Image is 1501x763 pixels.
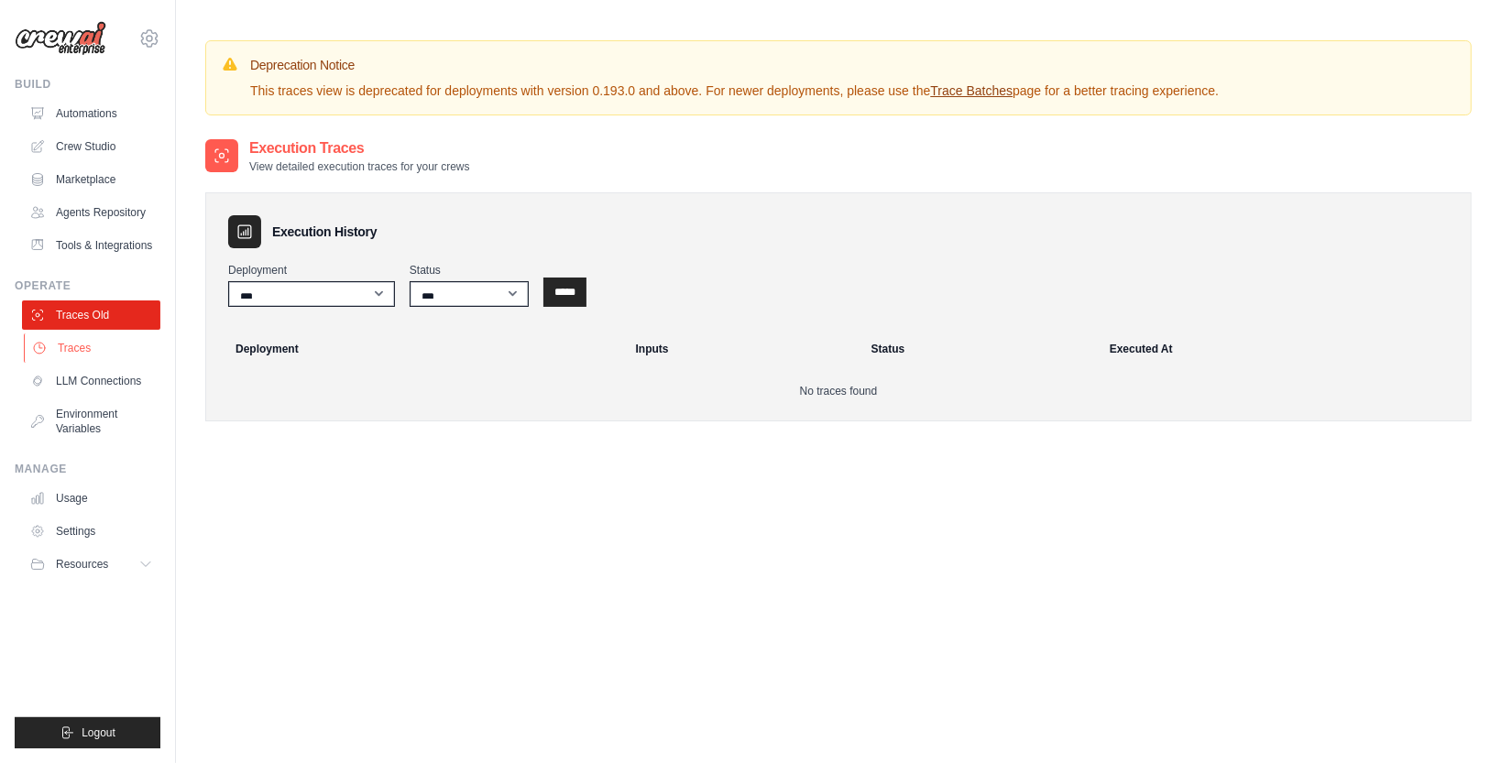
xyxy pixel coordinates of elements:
p: No traces found [228,384,1449,398]
th: Status [860,329,1099,369]
a: Automations [22,99,160,128]
button: Logout [15,717,160,748]
a: Traces Old [22,300,160,330]
label: Status [410,263,529,278]
a: Tools & Integrations [22,231,160,260]
p: This traces view is deprecated for deployments with version 0.193.0 and above. For newer deployme... [250,82,1219,100]
h2: Execution Traces [249,137,470,159]
span: Logout [82,725,115,740]
a: Traces [24,333,162,363]
label: Deployment [228,263,395,278]
h3: Deprecation Notice [250,56,1219,74]
h3: Execution History [272,223,377,241]
th: Deployment [214,329,625,369]
th: Executed At [1099,329,1463,369]
a: Environment Variables [22,399,160,443]
p: View detailed execution traces for your crews [249,159,470,174]
div: Operate [15,278,160,293]
button: Resources [22,550,160,579]
a: Usage [22,484,160,513]
a: LLM Connections [22,366,160,396]
a: Trace Batches [930,83,1013,98]
a: Crew Studio [22,132,160,161]
div: Build [15,77,160,92]
th: Inputs [625,329,860,369]
a: Marketplace [22,165,160,194]
a: Settings [22,517,160,546]
img: Logo [15,21,106,56]
a: Agents Repository [22,198,160,227]
div: Manage [15,462,160,476]
span: Resources [56,557,108,572]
